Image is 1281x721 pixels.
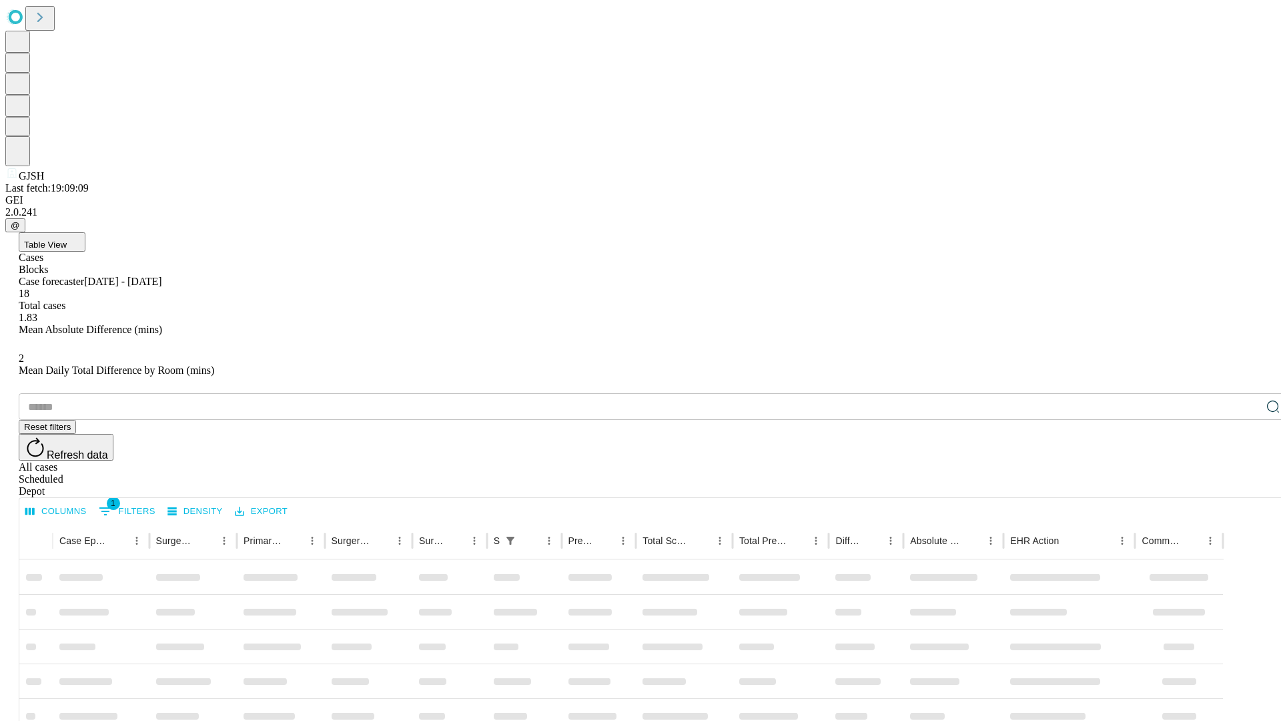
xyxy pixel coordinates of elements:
div: Surgery Name [332,535,370,546]
div: Predicted In Room Duration [568,535,594,546]
button: Sort [372,531,390,550]
span: Mean Daily Total Difference by Room (mins) [19,365,214,376]
button: Menu [215,531,234,550]
button: Select columns [22,501,90,522]
button: Menu [1113,531,1132,550]
button: Sort [521,531,540,550]
button: Menu [1201,531,1220,550]
span: 1.83 [19,312,37,323]
span: Refresh data [47,449,108,461]
div: Difference [835,535,861,546]
button: Menu [614,531,632,550]
div: Scheduled In Room Duration [494,535,500,546]
button: Refresh data [19,434,113,461]
button: Menu [711,531,729,550]
div: Comments [1142,535,1180,546]
div: Absolute Difference [910,535,961,546]
div: Surgery Date [419,535,445,546]
div: GEI [5,194,1276,206]
span: Table View [24,240,67,250]
button: Menu [881,531,900,550]
button: Menu [807,531,825,550]
button: Table View [19,232,85,252]
button: Show filters [501,531,520,550]
span: 1 [107,497,120,510]
button: Sort [196,531,215,550]
span: @ [11,220,20,230]
button: Menu [465,531,484,550]
div: Surgeon Name [156,535,195,546]
button: Menu [981,531,1000,550]
button: Sort [284,531,303,550]
button: Sort [1060,531,1079,550]
div: Total Scheduled Duration [643,535,691,546]
span: Total cases [19,300,65,311]
span: Reset filters [24,422,71,432]
div: Primary Service [244,535,282,546]
button: Sort [863,531,881,550]
button: Export [232,501,291,522]
span: GJSH [19,170,44,182]
span: Case forecaster [19,276,84,287]
span: Last fetch: 19:09:09 [5,182,89,194]
button: Sort [595,531,614,550]
button: Show filters [95,501,159,522]
span: 18 [19,288,29,299]
button: Sort [692,531,711,550]
button: Density [164,501,226,522]
button: Menu [390,531,409,550]
span: Mean Absolute Difference (mins) [19,324,162,335]
div: Case Epic Id [59,535,107,546]
div: 1 active filter [501,531,520,550]
button: Reset filters [19,420,76,434]
button: Menu [540,531,558,550]
div: 2.0.241 [5,206,1276,218]
button: Sort [109,531,127,550]
span: [DATE] - [DATE] [84,276,161,287]
button: Sort [1182,531,1201,550]
button: Menu [127,531,146,550]
button: Sort [788,531,807,550]
button: Sort [963,531,981,550]
div: Total Predicted Duration [739,535,787,546]
button: @ [5,218,25,232]
button: Menu [303,531,322,550]
span: 2 [19,352,24,364]
button: Sort [446,531,465,550]
div: EHR Action [1010,535,1059,546]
